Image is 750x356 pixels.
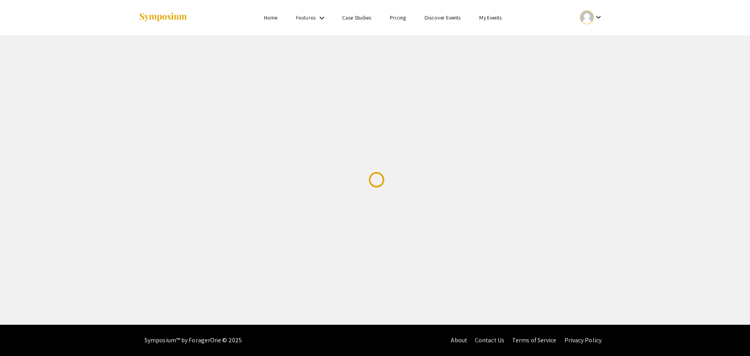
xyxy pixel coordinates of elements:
div: Symposium™ by ForagerOne © 2025 [145,325,242,356]
a: My Events [479,14,502,21]
a: Privacy Policy [564,336,602,344]
mat-icon: Expand account dropdown [594,13,603,22]
mat-icon: Expand Features list [317,13,327,23]
button: Expand account dropdown [572,9,611,26]
a: Contact Us [475,336,504,344]
iframe: Chat [717,321,744,350]
a: About [451,336,467,344]
a: Case Studies [342,14,371,21]
img: Symposium by ForagerOne [139,12,187,23]
a: Terms of Service [512,336,557,344]
a: Home [264,14,277,21]
a: Pricing [390,14,406,21]
a: Features [296,14,316,21]
a: Discover Events [425,14,461,21]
